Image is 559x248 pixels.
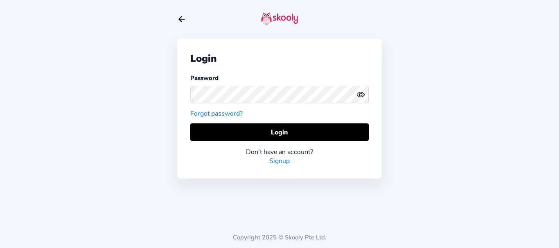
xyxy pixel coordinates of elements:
ion-icon: eye outline [356,90,365,99]
button: Login [190,123,369,141]
div: Login [190,52,369,65]
a: Forgot password? [190,109,243,118]
button: arrow back outline [177,15,186,24]
button: eye outlineeye off outline [356,90,369,99]
a: Signup [269,156,290,165]
label: Password [190,74,219,82]
img: skooly-logo.png [261,12,298,25]
div: Don't have an account? [190,147,369,156]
